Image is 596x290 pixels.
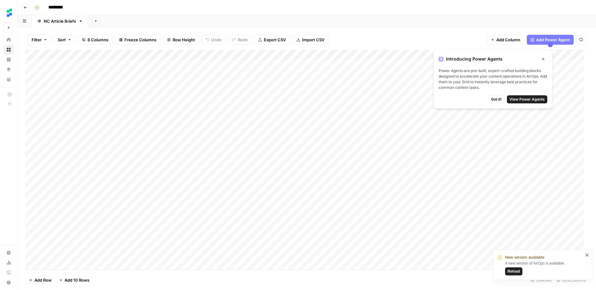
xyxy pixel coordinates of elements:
[44,18,76,24] div: NC Article Briefs
[78,35,112,45] button: 6 Columns
[488,95,504,103] button: Got it!
[585,252,589,257] button: close
[211,37,222,43] span: Undo
[507,95,547,103] button: View Power Agents
[163,35,199,45] button: Row Height
[509,97,545,102] span: View Power Agents
[32,37,42,43] span: Filter
[32,15,88,27] a: NC Article Briefs
[4,55,14,65] a: Insights
[254,35,290,45] button: Export CSV
[496,37,520,43] span: Add Column
[228,35,252,45] button: Redo
[528,275,554,285] div: 26 Rows
[439,68,547,90] span: Power Agents are pre-built, expert-crafted building blocks designed to accelerate your content op...
[4,7,15,18] img: Ten Speed Logo
[4,278,14,288] button: Help + Support
[508,269,520,274] span: Reload
[4,248,14,258] a: Settings
[4,35,14,45] a: Home
[173,37,195,43] span: Row Height
[487,35,524,45] button: Add Column
[505,261,583,275] div: A new version of AirOps is available.
[115,35,160,45] button: Freeze Columns
[554,275,589,285] div: 6/6 Columns
[491,97,502,102] span: Got it!
[65,277,89,283] span: Add 10 Rows
[527,35,574,45] button: Add Power Agent
[505,267,522,275] button: Reload
[58,37,66,43] span: Sort
[54,35,75,45] button: Sort
[536,37,570,43] span: Add Power Agent
[4,75,14,84] a: Your Data
[4,45,14,55] a: Browse
[302,37,324,43] span: Import CSV
[124,37,156,43] span: Freeze Columns
[201,35,226,45] button: Undo
[88,37,108,43] span: 6 Columns
[292,35,328,45] button: Import CSV
[28,35,51,45] button: Filter
[439,55,547,63] div: Introducing Power Agents
[4,258,14,268] a: Usage
[34,277,52,283] span: Add Row
[4,268,14,278] a: Learning Hub
[505,254,544,261] span: New version available
[4,65,14,75] a: Opportunities
[238,37,248,43] span: Redo
[25,275,55,285] button: Add Row
[55,275,93,285] button: Add 10 Rows
[264,37,286,43] span: Export CSV
[4,5,14,20] button: Workspace: Ten Speed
